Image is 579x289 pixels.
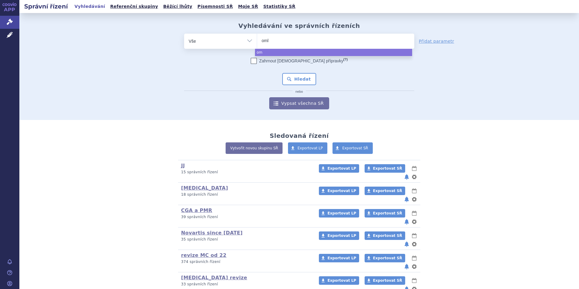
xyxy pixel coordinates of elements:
label: Zahrnout [DEMOGRAPHIC_DATA] přípravky [251,58,348,64]
a: Exportovat SŘ [333,142,373,154]
button: lhůty [411,165,417,172]
p: 15 správních řízení [181,170,311,175]
span: Exportovat SŘ [373,189,402,193]
li: om [255,49,412,56]
a: CGA a PMR [181,208,212,213]
a: Vyhledávání [73,2,107,11]
span: Exportovat SŘ [373,234,402,238]
a: Vypsat všechna SŘ [269,97,329,109]
a: Běžící lhůty [161,2,194,11]
a: Exportovat LP [319,254,359,262]
a: Exportovat SŘ [365,276,405,285]
a: Přidat parametr [419,38,454,44]
p: 33 správních řízení [181,282,311,287]
button: nastavení [411,218,417,225]
span: Exportovat SŘ [373,278,402,283]
span: Exportovat SŘ [373,211,402,215]
button: nastavení [411,241,417,248]
a: revize MC od 22 [181,252,227,258]
a: Písemnosti SŘ [196,2,235,11]
span: Exportovat LP [327,166,356,171]
button: lhůty [411,187,417,194]
h2: Sledovaná řízení [270,132,329,139]
a: [MEDICAL_DATA] revize [181,275,247,281]
a: [MEDICAL_DATA] [181,185,228,191]
p: 35 správních řízení [181,237,311,242]
button: lhůty [411,232,417,239]
abbr: (?) [343,58,348,61]
span: Exportovat LP [327,211,356,215]
a: Novartis since [DATE] [181,230,243,236]
span: Exportovat SŘ [342,146,368,150]
a: Exportovat SŘ [365,231,405,240]
h2: Vyhledávání ve správních řízeních [238,22,360,29]
button: notifikace [404,263,410,270]
button: notifikace [404,218,410,225]
i: nebo [293,90,306,94]
span: Exportovat LP [327,189,356,193]
button: lhůty [411,210,417,217]
button: notifikace [404,196,410,203]
p: 18 správních řízení [181,192,311,197]
a: Vytvořit novou skupinu SŘ [226,142,283,154]
a: Moje SŘ [236,2,260,11]
p: 39 správních řízení [181,214,311,220]
span: Exportovat LP [327,234,356,238]
button: Hledat [282,73,316,85]
span: Exportovat LP [327,256,356,260]
a: Referenční skupiny [108,2,160,11]
span: Exportovat LP [298,146,323,150]
a: Exportovat LP [319,231,359,240]
a: Exportovat SŘ [365,209,405,218]
button: nastavení [411,263,417,270]
button: notifikace [404,173,410,181]
a: JJ [181,163,185,168]
span: Exportovat LP [327,278,356,283]
button: nastavení [411,196,417,203]
span: Exportovat SŘ [373,256,402,260]
button: nastavení [411,173,417,181]
a: Exportovat LP [319,187,359,195]
a: Exportovat LP [288,142,328,154]
p: 374 správních řízení [181,259,311,264]
a: Exportovat SŘ [365,164,405,173]
a: Exportovat SŘ [365,187,405,195]
button: lhůty [411,277,417,284]
a: Statistiky SŘ [261,2,297,11]
a: Exportovat LP [319,164,359,173]
a: Exportovat SŘ [365,254,405,262]
h2: Správní řízení [19,2,73,11]
button: lhůty [411,254,417,262]
button: notifikace [404,241,410,248]
a: Exportovat LP [319,276,359,285]
span: Exportovat SŘ [373,166,402,171]
a: Exportovat LP [319,209,359,218]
